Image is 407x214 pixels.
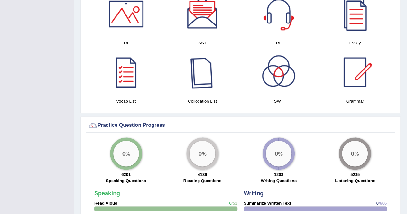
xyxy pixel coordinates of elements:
[91,98,161,105] h4: Vocab List
[94,201,117,206] strong: Read Aloud
[121,172,131,177] strong: 6201
[106,178,146,184] label: Speaking Questions
[167,40,237,46] h4: SST
[274,172,283,177] strong: 1208
[244,40,314,46] h4: RL
[91,40,161,46] h4: DI
[94,190,120,197] strong: Speaking
[113,141,139,166] div: %
[198,150,202,157] big: 0
[342,141,368,166] div: %
[320,98,390,105] h4: Grammar
[183,178,221,184] label: Reading Questions
[275,150,278,157] big: 0
[266,141,291,166] div: %
[167,98,237,105] h4: Collocation List
[320,40,390,46] h4: Essay
[229,201,231,206] span: 0
[231,201,237,206] span: /51
[244,201,291,206] strong: Summarize Written Text
[244,190,264,197] strong: Writing
[261,178,297,184] label: Writing Questions
[122,150,125,157] big: 0
[190,141,215,166] div: %
[376,201,378,206] span: 0
[198,172,207,177] strong: 4139
[244,98,314,105] h4: SWT
[88,120,393,130] div: Practice Question Progress
[335,178,375,184] label: Listening Questions
[379,201,387,206] span: /606
[350,172,360,177] strong: 5235
[351,150,355,157] big: 0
